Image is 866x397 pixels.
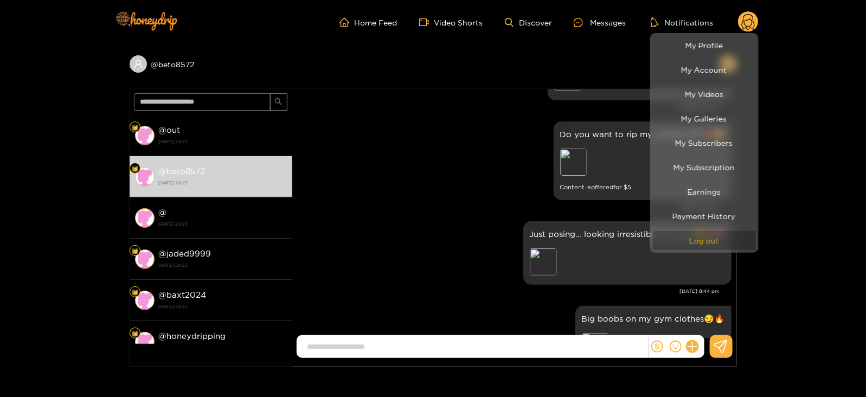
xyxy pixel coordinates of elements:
a: Earnings [653,182,756,201]
a: My Profile [653,36,756,55]
a: My Subscribers [653,133,756,152]
a: My Subscription [653,158,756,177]
a: My Galleries [653,109,756,128]
a: My Account [653,60,756,79]
button: Log out [653,231,756,250]
a: My Videos [653,85,756,104]
a: Payment History [653,207,756,226]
